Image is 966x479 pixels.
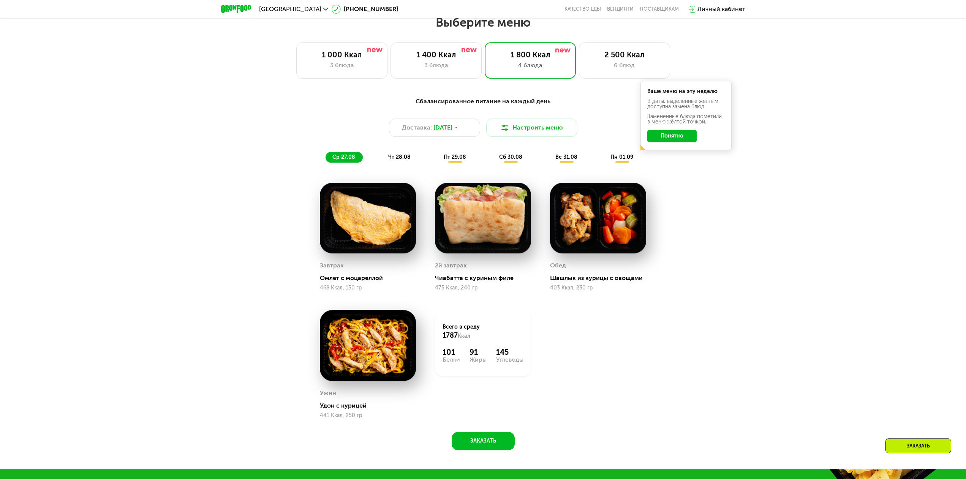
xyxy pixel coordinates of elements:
div: Жиры [470,357,487,363]
span: Ккал [458,333,470,339]
span: [GEOGRAPHIC_DATA] [259,6,321,12]
div: Заказать [885,438,951,453]
div: 2й завтрак [435,260,467,271]
span: пн 01.09 [610,154,633,160]
span: чт 28.08 [388,154,411,160]
span: вс 31.08 [555,154,577,160]
div: 1 400 Ккал [398,50,474,59]
div: Обед [550,260,566,271]
a: Качество еды [564,6,601,12]
button: Понятно [647,130,697,142]
h2: Выберите меню [24,15,942,30]
button: Заказать [452,432,515,450]
div: 1 800 Ккал [493,50,568,59]
div: Углеводы [496,357,523,363]
div: Личный кабинет [697,5,745,14]
div: Удон с курицей [320,402,422,409]
div: 475 Ккал, 240 гр [435,285,531,291]
a: [PHONE_NUMBER] [332,5,398,14]
div: поставщикам [640,6,679,12]
div: 403 Ккал, 230 гр [550,285,646,291]
div: 441 Ккал, 250 гр [320,413,416,419]
div: 1 000 Ккал [304,50,379,59]
div: Чиабатта с куриным филе [435,274,537,282]
span: сб 30.08 [499,154,522,160]
div: В даты, выделенные желтым, доступна замена блюд. [647,99,725,109]
div: Омлет с моцареллой [320,274,422,282]
span: 1787 [443,331,458,340]
div: Ваше меню на эту неделю [647,89,725,94]
button: Настроить меню [486,119,577,137]
div: Шашлык из курицы с овощами [550,274,652,282]
div: 3 блюда [304,61,379,70]
div: 91 [470,348,487,357]
div: 6 блюд [587,61,662,70]
span: Доставка: [402,123,432,132]
div: Белки [443,357,460,363]
span: ср 27.08 [332,154,355,160]
div: Заменённые блюда пометили в меню жёлтой точкой. [647,114,725,125]
div: 468 Ккал, 150 гр [320,285,416,291]
div: 101 [443,348,460,357]
a: Вендинги [607,6,634,12]
div: Завтрак [320,260,344,271]
div: 4 блюда [493,61,568,70]
div: 145 [496,348,523,357]
div: Всего в среду [443,323,523,340]
span: пт 29.08 [444,154,466,160]
span: [DATE] [433,123,452,132]
div: Ужин [320,387,336,399]
div: 2 500 Ккал [587,50,662,59]
div: Сбалансированное питание на каждый день [258,97,708,106]
div: 3 блюда [398,61,474,70]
